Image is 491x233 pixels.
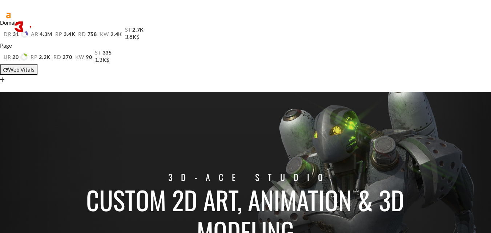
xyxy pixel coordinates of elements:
[95,50,112,56] a: st335
[280,13,321,40] a: Portfolio
[53,54,61,60] span: rd
[386,13,430,40] a: Contact Us
[86,54,92,60] span: 90
[44,170,456,184] p: 3D-Ace studio
[39,54,51,60] span: 2.2K
[179,13,221,40] a: Animation
[31,54,51,60] a: rp2.2K
[53,54,72,60] a: rd270
[360,13,386,40] a: Blog
[8,66,35,73] span: Web Vitals
[221,13,273,40] a: Tech Expertise
[4,54,11,60] span: ur
[75,54,84,60] span: kw
[75,54,92,60] a: kw90
[321,13,360,40] a: Company
[132,13,179,40] a: 3D Modeling
[12,54,19,60] span: 20
[95,50,101,56] span: st
[31,54,37,60] span: rp
[100,13,132,40] a: 2D Art
[63,54,72,60] span: 270
[102,50,112,56] span: 335
[15,21,47,32] img: logo white
[4,53,28,61] a: ur20
[95,56,112,64] div: 1.3K$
